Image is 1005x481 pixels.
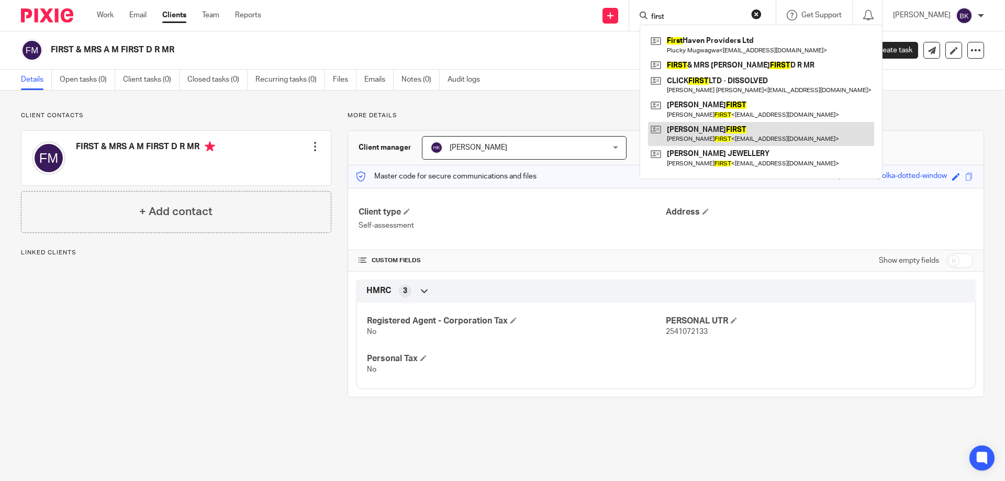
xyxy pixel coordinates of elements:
[235,10,261,20] a: Reports
[359,220,666,231] p: Self-assessment
[367,366,376,373] span: No
[403,286,407,296] span: 3
[879,255,939,266] label: Show empty fields
[348,111,984,120] p: More details
[359,142,411,153] h3: Client manager
[129,10,147,20] a: Email
[187,70,248,90] a: Closed tasks (0)
[21,70,52,90] a: Details
[857,42,918,59] a: Create task
[448,70,488,90] a: Audit logs
[333,70,356,90] a: Files
[831,171,947,183] div: superior-olive-polka-dotted-window
[367,328,376,335] span: No
[364,70,394,90] a: Emails
[205,141,215,152] i: Primary
[751,9,762,19] button: Clear
[430,141,443,154] img: svg%3E
[21,39,43,61] img: svg%3E
[666,207,973,218] h4: Address
[255,70,325,90] a: Recurring tasks (0)
[359,207,666,218] h4: Client type
[97,10,114,20] a: Work
[666,328,708,335] span: 2541072133
[450,144,507,151] span: [PERSON_NAME]
[51,44,684,55] h2: FIRST & MRS A M FIRST D R MR
[893,10,951,20] p: [PERSON_NAME]
[162,10,186,20] a: Clients
[32,141,65,175] img: svg%3E
[359,256,666,265] h4: CUSTOM FIELDS
[801,12,842,19] span: Get Support
[123,70,180,90] a: Client tasks (0)
[76,141,215,154] h4: FIRST & MRS A M FIRST D R MR
[202,10,219,20] a: Team
[650,13,744,22] input: Search
[60,70,115,90] a: Open tasks (0)
[666,316,965,327] h4: PERSONAL UTR
[21,8,73,23] img: Pixie
[366,285,391,296] span: HMRC
[367,316,666,327] h4: Registered Agent - Corporation Tax
[21,249,331,257] p: Linked clients
[139,204,213,220] h4: + Add contact
[956,7,973,24] img: svg%3E
[367,353,666,364] h4: Personal Tax
[356,171,537,182] p: Master code for secure communications and files
[21,111,331,120] p: Client contacts
[401,70,440,90] a: Notes (0)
